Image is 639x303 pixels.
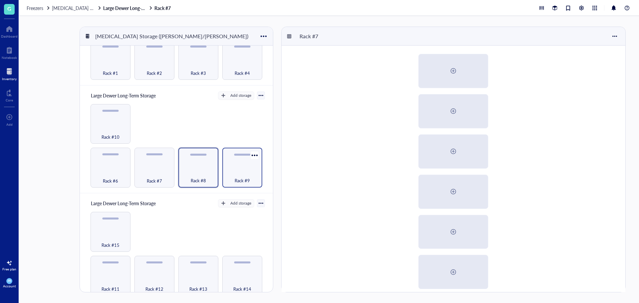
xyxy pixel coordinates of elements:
div: Inventory [2,77,17,81]
a: Core [6,87,13,102]
div: Dashboard [1,34,18,38]
span: Rack #11 [102,285,119,293]
div: [MEDICAL_DATA] Storage ([PERSON_NAME]/[PERSON_NAME]) [92,31,251,42]
button: Add storage [218,199,254,207]
a: Inventory [2,66,17,81]
span: Rack #14 [233,285,251,293]
span: Rack #15 [102,241,119,249]
span: Rack #3 [191,70,206,77]
span: Rack #1 [103,70,118,77]
div: Notebook [2,56,17,60]
span: Rack #10 [102,133,119,141]
span: Rack #7 [147,177,162,185]
div: Account [3,284,16,288]
div: Add [6,122,13,126]
span: PR [8,279,11,283]
div: Add storage [230,200,251,206]
span: G [7,4,11,13]
span: Rack #2 [147,70,162,77]
div: Core [6,98,13,102]
a: Freezers [27,5,51,11]
div: Rack #7 [297,31,336,42]
a: Dashboard [1,24,18,38]
a: Notebook [2,45,17,60]
span: Freezers [27,5,43,11]
a: [MEDICAL_DATA] Storage ([PERSON_NAME]/[PERSON_NAME]) [52,5,102,11]
span: Rack #8 [191,177,206,184]
div: Add storage [230,92,251,98]
span: Rack #9 [235,177,250,184]
span: Rack #12 [145,285,163,293]
span: Rack #13 [189,285,207,293]
a: Large Dewer Long-Term StorageRack #7 [103,5,172,11]
span: [MEDICAL_DATA] Storage ([PERSON_NAME]/[PERSON_NAME]) [52,5,185,11]
div: Large Dewer Long-Term Storage [88,199,158,208]
span: Rack #6 [103,177,118,185]
span: Rack #4 [235,70,250,77]
div: Free plan [2,267,16,271]
div: Large Dewer Long-Term Storage [88,91,158,100]
button: Add storage [218,91,254,99]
